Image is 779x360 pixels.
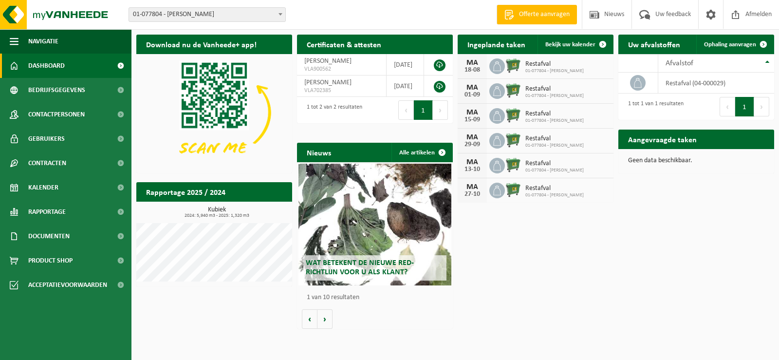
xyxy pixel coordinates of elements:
[463,116,482,123] div: 15-09
[525,68,584,74] span: 01-077804 - [PERSON_NAME]
[304,87,379,95] span: VLA702385
[505,156,521,173] img: WB-0660-HPE-GN-01
[463,166,482,173] div: 13-10
[525,143,584,149] span: 01-077804 - [PERSON_NAME]
[505,82,521,98] img: WB-0660-HPE-GN-01
[28,102,85,127] span: Contactpersonen
[302,99,362,121] div: 1 tot 2 van 2 resultaten
[28,78,85,102] span: Bedrijfsgegevens
[525,110,584,118] span: Restafval
[463,141,482,148] div: 29-09
[505,132,521,148] img: WB-0660-HPE-GN-01
[28,29,58,54] span: Navigatie
[525,135,584,143] span: Restafval
[141,213,292,218] span: 2024: 5,940 m3 - 2025: 1,320 m3
[525,160,584,168] span: Restafval
[666,59,693,67] span: Afvalstof
[505,181,521,198] img: WB-0660-HPE-GN-01
[497,5,577,24] a: Offerte aanvragen
[129,7,286,22] span: 01-077804 - VANDENDRIESSCHE BRUNO - IZEGEM
[387,76,424,97] td: [DATE]
[398,100,414,120] button: Previous
[136,182,235,201] h2: Rapportage 2025 / 2024
[517,10,572,19] span: Offerte aanvragen
[463,92,482,98] div: 01-09
[433,100,448,120] button: Next
[28,151,66,175] span: Contracten
[463,59,482,67] div: MA
[304,79,352,86] span: [PERSON_NAME]
[387,54,424,76] td: [DATE]
[735,97,754,116] button: 1
[720,97,735,116] button: Previous
[220,201,291,221] a: Bekijk rapportage
[298,164,451,285] a: Wat betekent de nieuwe RED-richtlijn voor u als klant?
[307,294,448,301] p: 1 van 10 resultaten
[28,175,58,200] span: Kalender
[525,60,584,68] span: Restafval
[628,157,764,164] p: Geen data beschikbaar.
[129,8,285,21] span: 01-077804 - VANDENDRIESSCHE BRUNO - IZEGEM
[28,273,107,297] span: Acceptatievoorwaarden
[525,168,584,173] span: 01-077804 - [PERSON_NAME]
[463,158,482,166] div: MA
[28,127,65,151] span: Gebruikers
[538,35,612,54] a: Bekijk uw kalender
[297,143,341,162] h2: Nieuws
[297,35,391,54] h2: Certificaten & attesten
[525,192,584,198] span: 01-077804 - [PERSON_NAME]
[28,200,66,224] span: Rapportage
[28,224,70,248] span: Documenten
[754,97,769,116] button: Next
[463,191,482,198] div: 27-10
[28,248,73,273] span: Product Shop
[306,259,414,276] span: Wat betekent de nieuwe RED-richtlijn voor u als klant?
[458,35,535,54] h2: Ingeplande taken
[304,57,352,65] span: [PERSON_NAME]
[304,65,379,73] span: VLA900562
[623,96,684,117] div: 1 tot 1 van 1 resultaten
[525,118,584,124] span: 01-077804 - [PERSON_NAME]
[136,35,266,54] h2: Download nu de Vanheede+ app!
[505,57,521,74] img: WB-0660-HPE-GN-01
[463,183,482,191] div: MA
[136,54,292,171] img: Download de VHEPlus App
[525,93,584,99] span: 01-077804 - [PERSON_NAME]
[463,133,482,141] div: MA
[618,35,690,54] h2: Uw afvalstoffen
[414,100,433,120] button: 1
[463,109,482,116] div: MA
[704,41,756,48] span: Ophaling aanvragen
[141,207,292,218] h3: Kubiek
[545,41,595,48] span: Bekijk uw kalender
[463,84,482,92] div: MA
[463,67,482,74] div: 18-08
[302,309,317,329] button: Vorige
[696,35,773,54] a: Ophaling aanvragen
[317,309,333,329] button: Volgende
[618,130,706,149] h2: Aangevraagde taken
[505,107,521,123] img: WB-0660-HPE-GN-01
[28,54,65,78] span: Dashboard
[525,85,584,93] span: Restafval
[658,73,774,94] td: restafval (04-000029)
[525,185,584,192] span: Restafval
[391,143,452,162] a: Alle artikelen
